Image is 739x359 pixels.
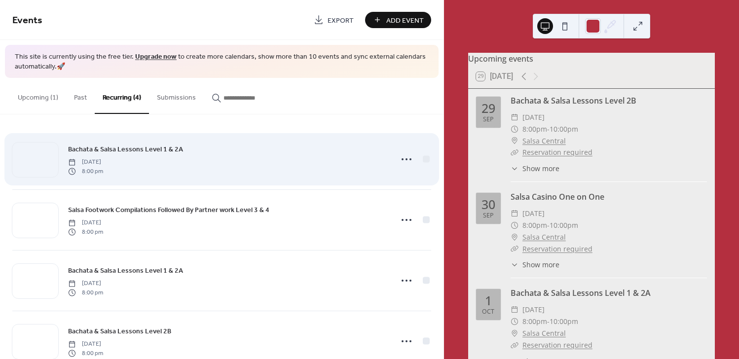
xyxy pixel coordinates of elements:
div: ​ [511,316,518,327]
span: 8:00 pm [68,349,103,358]
span: Show more [522,259,559,270]
button: Submissions [149,78,204,113]
div: ​ [511,259,518,270]
a: Bachata & Salsa Lessons Level 2B [511,95,636,106]
span: - [547,219,550,231]
a: Salsa Central [522,135,566,147]
span: Bachata & Salsa Lessons Level 2B [68,326,171,337]
div: ​ [511,208,518,219]
a: Bachata & Salsa Lessons Level 2B [68,325,171,337]
span: [DATE] [68,218,103,227]
button: Past [66,78,95,113]
a: Bachata & Salsa Lessons Level 1 & 2A [68,144,183,155]
a: Salsa Central [522,231,566,243]
div: ​ [511,339,518,351]
span: 8:00pm [522,316,547,327]
a: Salsa Footwork Compilations Followed By Partner work Level 3 & 4 [68,204,269,215]
span: 10:00pm [550,123,578,135]
div: ​ [511,123,518,135]
span: This site is currently using the free tier. to create more calendars, show more than 10 events an... [15,52,429,72]
div: ​ [511,146,518,158]
span: Bachata & Salsa Lessons Level 1 & 2A [68,144,183,155]
a: Bachata & Salsa Lessons Level 1 & 2A [511,287,651,298]
div: ​ [511,135,518,147]
a: Upgrade now [135,50,177,64]
span: [DATE] [522,111,545,123]
a: Export [306,12,361,28]
div: ​ [511,219,518,231]
span: Export [328,15,354,26]
button: Recurring (4) [95,78,149,114]
span: 8:00 pm [68,167,103,176]
a: Reservation required [522,244,592,253]
span: Salsa Footwork Compilations Followed By Partner work Level 3 & 4 [68,205,269,215]
button: Upcoming (1) [10,78,66,113]
div: Upcoming events [468,53,715,65]
div: ​ [511,304,518,316]
span: [DATE] [68,279,103,288]
span: [DATE] [68,340,103,349]
span: - [547,123,550,135]
button: ​Show more [511,259,559,270]
span: [DATE] [68,158,103,167]
span: Add Event [386,15,424,26]
div: Oct [482,309,494,315]
div: 30 [481,198,495,211]
span: 10:00pm [550,316,578,327]
div: ​ [511,327,518,339]
button: Add Event [365,12,431,28]
span: 8:00pm [522,219,547,231]
div: Sep [483,213,494,219]
span: 8:00pm [522,123,547,135]
div: ​ [511,243,518,255]
a: Salsa Casino One on One [511,191,604,202]
span: Events [12,11,42,30]
a: Salsa Central [522,327,566,339]
span: [DATE] [522,208,545,219]
div: 1 [485,294,492,307]
div: ​ [511,231,518,243]
a: Bachata & Salsa Lessons Level 1 & 2A [68,265,183,276]
div: Sep [483,116,494,123]
div: ​ [511,111,518,123]
span: Bachata & Salsa Lessons Level 1 & 2A [68,266,183,276]
a: Reservation required [522,147,592,157]
span: 8:00 pm [68,288,103,297]
span: [DATE] [522,304,545,316]
span: Show more [522,163,559,174]
span: 8:00 pm [68,227,103,236]
button: ​Show more [511,163,559,174]
div: ​ [511,163,518,174]
a: Reservation required [522,340,592,350]
div: 29 [481,102,495,114]
span: 10:00pm [550,219,578,231]
span: - [547,316,550,327]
